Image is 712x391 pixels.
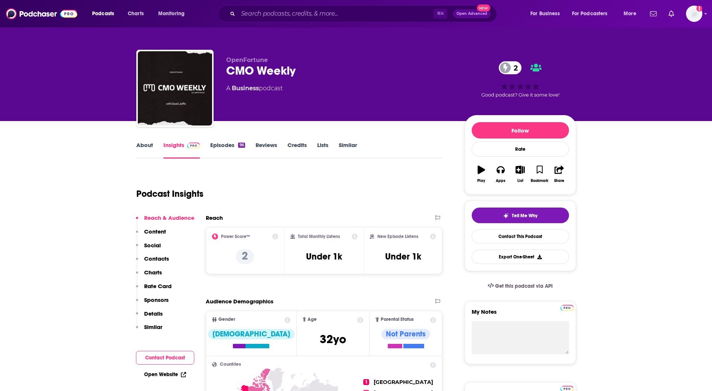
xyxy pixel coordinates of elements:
[567,8,618,20] button: open menu
[218,317,235,322] span: Gender
[136,141,153,159] a: About
[686,6,702,22] button: Show profile menu
[144,323,162,330] p: Similar
[503,213,509,219] img: tell me why sparkle
[453,9,491,18] button: Open AdvancedNew
[339,141,357,159] a: Similar
[158,9,185,19] span: Monitoring
[472,208,569,223] button: tell me why sparkleTell Me Why
[374,379,433,385] span: [GEOGRAPHIC_DATA]
[144,283,172,290] p: Rate Card
[624,9,636,19] span: More
[136,310,163,324] button: Details
[647,7,660,20] a: Show notifications dropdown
[238,8,433,20] input: Search podcasts, credits, & more...
[560,305,573,311] img: Podchaser Pro
[320,332,346,346] span: 32 yo
[144,371,186,378] a: Open Website
[385,251,421,262] h3: Under 1k
[560,304,573,311] a: Pro website
[298,234,340,239] h2: Total Monthly Listens
[128,9,144,19] span: Charts
[136,296,169,310] button: Sponsors
[208,329,295,339] div: [DEMOGRAPHIC_DATA]
[220,362,241,367] span: Countries
[482,277,559,295] a: Get this podcast via API
[472,161,491,188] button: Play
[187,143,200,149] img: Podchaser Pro
[232,85,259,92] a: Business
[456,12,487,16] span: Open Advanced
[317,141,328,159] a: Lists
[136,323,162,337] button: Similar
[472,141,569,157] div: Rate
[499,61,521,74] a: 2
[377,234,418,239] h2: New Episode Listens
[472,122,569,139] button: Follow
[525,8,569,20] button: open menu
[549,161,569,188] button: Share
[136,242,161,255] button: Social
[163,141,200,159] a: InsightsPodchaser Pro
[87,8,124,20] button: open menu
[144,214,194,221] p: Reach & Audience
[136,255,169,269] button: Contacts
[433,9,447,19] span: ⌘ K
[363,379,369,385] span: 1
[226,84,283,93] div: A podcast
[6,7,77,21] img: Podchaser - Follow, Share and Rate Podcasts
[618,8,646,20] button: open menu
[496,179,505,183] div: Apps
[491,161,510,188] button: Apps
[206,214,223,221] h2: Reach
[381,329,430,339] div: Not Parents
[138,51,212,126] img: CMO Weekly
[465,56,576,102] div: 2Good podcast? Give it some love!
[144,255,169,262] p: Contacts
[144,296,169,303] p: Sponsors
[225,5,504,22] div: Search podcasts, credits, & more...
[472,250,569,264] button: Export One-Sheet
[144,242,161,249] p: Social
[477,179,485,183] div: Play
[517,179,523,183] div: List
[136,228,166,242] button: Content
[686,6,702,22] span: Logged in as azatarain
[136,188,204,199] h1: Podcast Insights
[530,9,560,19] span: For Business
[153,8,194,20] button: open menu
[123,8,148,20] a: Charts
[210,141,245,159] a: Episodes96
[686,6,702,22] img: User Profile
[531,179,548,183] div: Bookmark
[236,249,254,264] p: 2
[144,269,162,276] p: Charts
[256,141,277,159] a: Reviews
[136,214,194,228] button: Reach & Audience
[206,298,273,305] h2: Audience Demographics
[226,56,268,63] span: OpenFortune
[506,61,521,74] span: 2
[238,143,245,148] div: 96
[512,213,537,219] span: Tell Me Why
[92,9,114,19] span: Podcasts
[144,228,166,235] p: Content
[308,317,317,322] span: Age
[306,251,342,262] h3: Under 1k
[472,229,569,244] a: Contact This Podcast
[221,234,250,239] h2: Power Score™
[287,141,307,159] a: Credits
[136,351,194,365] button: Contact Podcast
[495,283,553,289] span: Get this podcast via API
[144,310,163,317] p: Details
[136,283,172,296] button: Rate Card
[136,269,162,283] button: Charts
[472,308,569,321] label: My Notes
[696,6,702,12] svg: Add a profile image
[477,4,490,12] span: New
[481,92,559,98] span: Good podcast? Give it some love!
[510,161,530,188] button: List
[572,9,608,19] span: For Podcasters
